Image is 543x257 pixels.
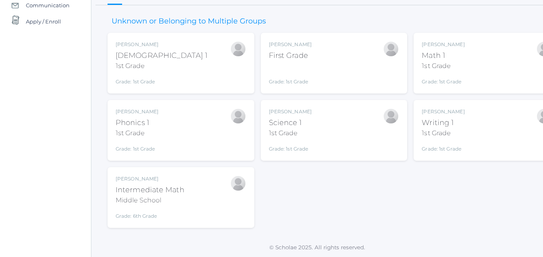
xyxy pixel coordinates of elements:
[230,108,246,124] div: Bonnie Posey
[116,185,184,195] div: Intermediate Math
[116,61,207,71] div: 1st Grade
[116,175,184,183] div: [PERSON_NAME]
[116,208,184,220] div: Grade: 6th Grade
[230,175,246,191] div: Bonnie Posey
[116,74,207,85] div: Grade: 1st Grade
[422,41,465,48] div: [PERSON_NAME]
[91,243,543,251] p: © Scholae 2025. All rights reserved.
[116,108,158,115] div: [PERSON_NAME]
[116,117,158,128] div: Phonics 1
[422,117,465,128] div: Writing 1
[269,108,312,115] div: [PERSON_NAME]
[116,141,158,153] div: Grade: 1st Grade
[230,41,246,57] div: Bonnie Posey
[269,141,312,153] div: Grade: 1st Grade
[269,41,312,48] div: [PERSON_NAME]
[269,50,312,61] div: First Grade
[116,41,207,48] div: [PERSON_NAME]
[422,141,465,153] div: Grade: 1st Grade
[422,61,465,71] div: 1st Grade
[422,128,465,138] div: 1st Grade
[108,17,270,25] h3: Unknown or Belonging to Multiple Groups
[422,74,465,85] div: Grade: 1st Grade
[26,13,61,30] span: Apply / Enroll
[269,117,312,128] div: Science 1
[422,108,465,115] div: [PERSON_NAME]
[116,50,207,61] div: [DEMOGRAPHIC_DATA] 1
[383,108,399,124] div: Bonnie Posey
[116,128,158,138] div: 1st Grade
[269,128,312,138] div: 1st Grade
[116,195,184,205] div: Middle School
[383,41,399,57] div: Bonnie Posey
[269,64,312,85] div: Grade: 1st Grade
[422,50,465,61] div: Math 1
